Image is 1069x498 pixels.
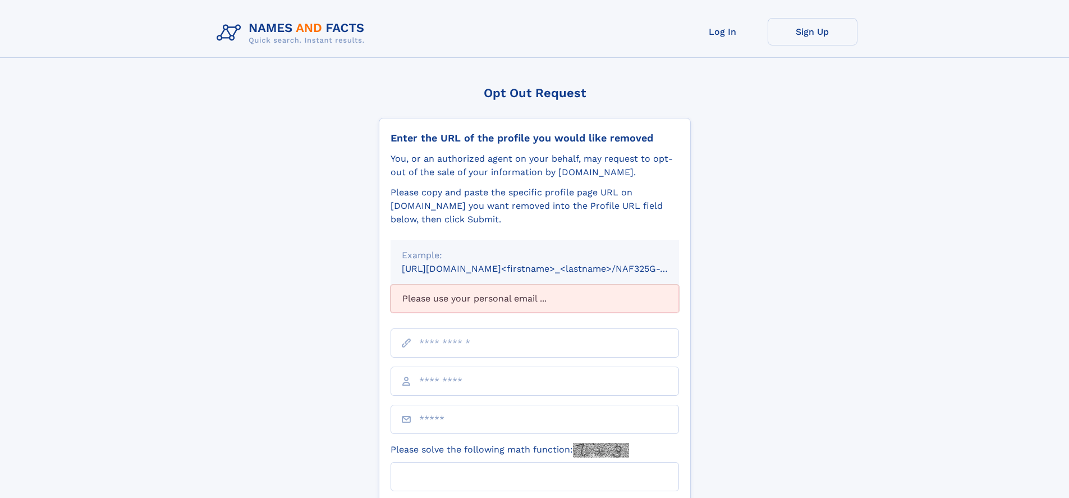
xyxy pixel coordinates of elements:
a: Sign Up [768,18,857,45]
div: You, or an authorized agent on your behalf, may request to opt-out of the sale of your informatio... [391,152,679,179]
div: Please use your personal email ... [391,285,679,313]
label: Please solve the following math function: [391,443,629,458]
div: Example: [402,249,668,262]
small: [URL][DOMAIN_NAME]<firstname>_<lastname>/NAF325G-xxxxxxxx [402,263,700,274]
div: Opt Out Request [379,86,691,100]
div: Enter the URL of the profile you would like removed [391,132,679,144]
div: Please copy and paste the specific profile page URL on [DOMAIN_NAME] you want removed into the Pr... [391,186,679,226]
a: Log In [678,18,768,45]
img: Logo Names and Facts [212,18,374,48]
